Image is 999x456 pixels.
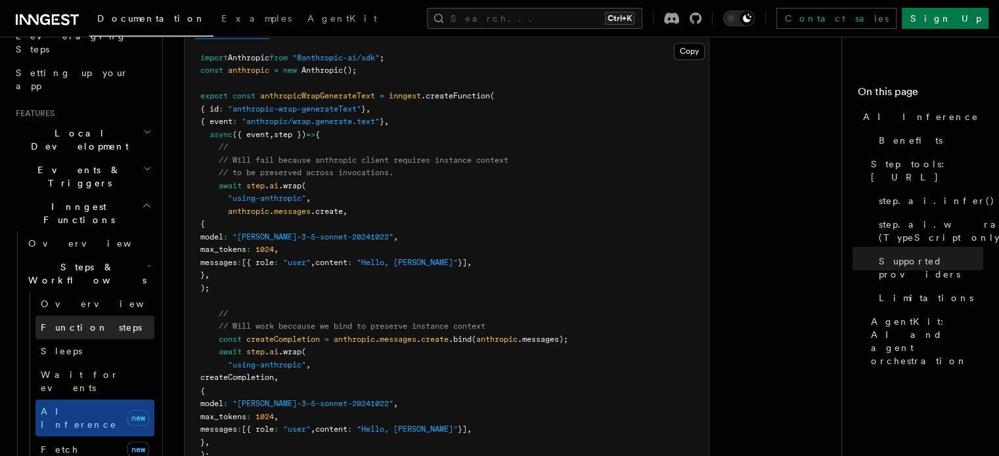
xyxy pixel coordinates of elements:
span: AgentKit [307,13,377,24]
span: Overview [28,238,164,249]
span: . [269,207,274,216]
span: : [219,104,223,114]
span: .create [311,207,343,216]
span: step [246,181,265,190]
span: } [200,270,205,280]
span: step.ai.infer() [879,194,995,207]
span: ai [269,347,278,356]
a: Overview [35,292,154,316]
span: : [237,258,242,267]
a: Supported providers [874,249,983,286]
span: Steps & Workflows [23,260,146,287]
span: { [200,219,205,228]
span: Inngest Functions [11,200,142,226]
span: : [223,232,228,241]
span: , [467,258,472,267]
span: , [366,104,370,114]
span: , [205,270,210,280]
a: Examples [213,4,300,35]
span: : [274,258,278,267]
a: Contact sales [776,8,897,29]
span: "[PERSON_NAME]-3-5-sonnet-20241022" [233,232,393,241]
span: "user" [283,424,311,433]
span: Benefits [879,134,943,147]
span: }] [458,424,467,433]
button: Copy [674,43,705,60]
span: 1024 [255,245,274,254]
span: "@anthropic-ai/sdk" [292,53,380,62]
span: ( [301,181,306,190]
span: const [233,91,255,100]
span: : [347,424,352,433]
span: async [210,130,233,139]
span: const [219,335,242,344]
span: [{ role [242,258,274,267]
span: Setting up your app [16,68,129,91]
span: // Will work beccause we bind to preserve instance context [219,321,485,331]
span: Sleeps [41,346,82,356]
span: . [265,347,269,356]
a: Overview [23,232,154,255]
span: // Will fail because anthropic client requires instance context [219,155,508,165]
span: , [384,117,389,126]
span: , [393,232,398,241]
span: "Hello, [PERSON_NAME]" [357,258,458,267]
span: . [375,335,380,344]
span: content [315,258,347,267]
span: export [200,91,228,100]
span: , [274,373,278,382]
a: AgentKit: AI and agent orchestration [866,310,983,373]
span: : [223,398,228,407]
a: Function steps [35,316,154,339]
a: Documentation [89,4,213,37]
span: step [246,347,265,356]
span: Limitations [879,291,973,304]
span: } [380,117,384,126]
span: Overview [41,299,176,309]
span: ai [269,181,278,190]
span: Documentation [97,13,206,24]
button: Inngest Functions [11,195,154,232]
a: Step tools: [URL] [866,152,983,189]
span: max_tokens [200,411,246,421]
button: Events & Triggers [11,158,154,195]
span: Wait for events [41,369,119,393]
span: { [315,130,320,139]
span: "using-anthropic" [228,360,306,369]
span: = [274,66,278,75]
span: Anthropic [301,66,343,75]
span: ; [380,53,384,62]
kbd: Ctrl+K [605,12,634,25]
span: ({ event [233,130,269,139]
a: Sign Up [902,8,988,29]
span: . [416,335,421,344]
span: .createFunction [421,91,490,100]
span: , [311,258,315,267]
span: ); [200,283,210,293]
span: , [205,437,210,446]
h4: On this page [858,84,983,105]
span: } [200,437,205,446]
span: .wrap [278,347,301,356]
span: ( [490,91,495,100]
span: . [265,181,269,190]
span: "Hello, [PERSON_NAME]" [357,424,458,433]
span: messages [200,424,237,433]
span: , [393,398,398,407]
span: const [200,66,223,75]
span: "anthropic/wrap.generate.text" [242,117,380,126]
span: { [200,386,205,395]
span: : [347,258,352,267]
span: , [343,207,347,216]
span: Fetch [41,444,79,455]
span: createCompletion [200,373,274,382]
a: Benefits [874,129,983,152]
span: model [200,232,223,241]
span: Features [11,108,55,119]
span: : [274,424,278,433]
span: = [324,335,329,344]
span: "[PERSON_NAME]-3-5-sonnet-20241022" [233,398,393,407]
span: anthropic [334,335,375,344]
span: { id [200,104,219,114]
span: // [219,142,228,152]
